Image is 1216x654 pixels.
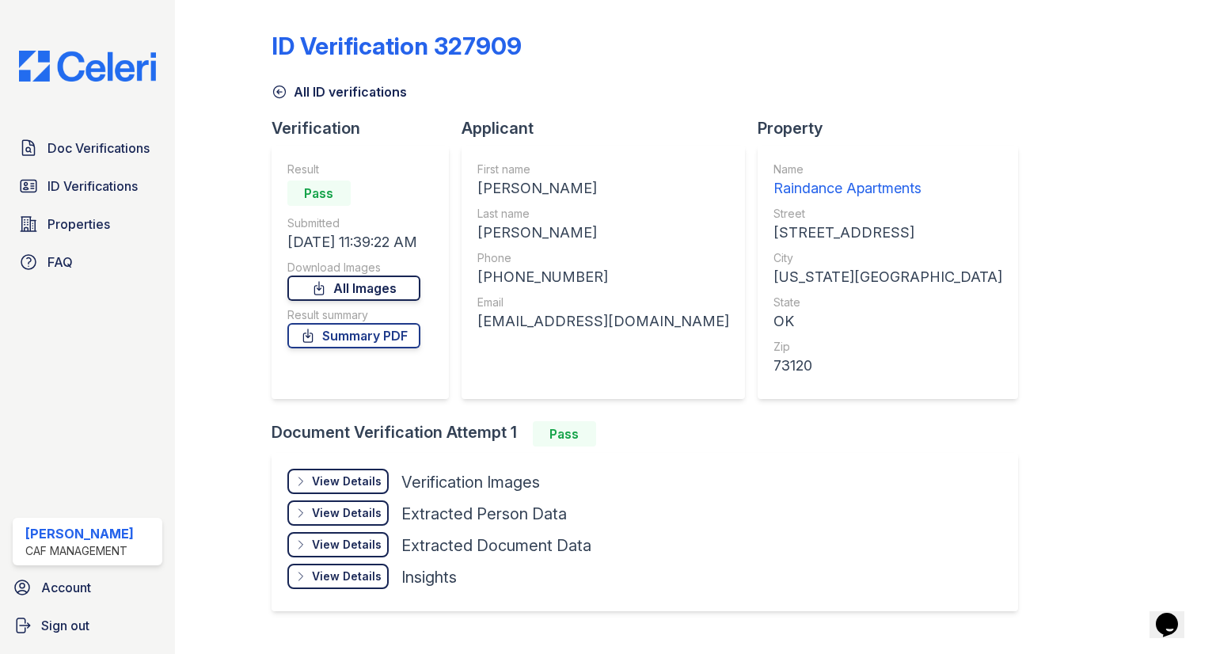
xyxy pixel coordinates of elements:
div: [STREET_ADDRESS] [773,222,1002,244]
div: View Details [312,537,382,553]
a: Summary PDF [287,323,420,348]
div: Extracted Document Data [401,534,591,557]
div: Raindance Apartments [773,177,1002,200]
div: First name [477,162,729,177]
div: [DATE] 11:39:22 AM [287,231,420,253]
div: Download Images [287,260,420,276]
a: FAQ [13,246,162,278]
a: Doc Verifications [13,132,162,164]
div: Phone [477,250,729,266]
iframe: chat widget [1149,591,1200,638]
div: Property [758,117,1031,139]
a: Account [6,572,169,603]
div: Applicant [462,117,758,139]
span: FAQ [47,253,73,272]
div: Insights [401,566,457,588]
span: ID Verifications [47,177,138,196]
div: OK [773,310,1002,333]
div: City [773,250,1002,266]
div: View Details [312,473,382,489]
div: Pass [287,181,351,206]
span: Sign out [41,616,89,635]
div: CAF Management [25,543,134,559]
div: Verification [272,117,462,139]
a: All Images [287,276,420,301]
div: [US_STATE][GEOGRAPHIC_DATA] [773,266,1002,288]
div: Name [773,162,1002,177]
div: [EMAIL_ADDRESS][DOMAIN_NAME] [477,310,729,333]
a: All ID verifications [272,82,407,101]
img: CE_Logo_Blue-a8612792a0a2168367f1c8372b55b34899dd931a85d93a1a3d3e32e68fde9ad4.png [6,51,169,82]
div: State [773,295,1002,310]
a: Sign out [6,610,169,641]
div: ID Verification 327909 [272,32,522,60]
div: Document Verification Attempt 1 [272,421,1031,447]
span: Properties [47,215,110,234]
div: Extracted Person Data [401,503,567,525]
div: Submitted [287,215,420,231]
div: [PERSON_NAME] [25,524,134,543]
div: 73120 [773,355,1002,377]
div: [PERSON_NAME] [477,222,729,244]
div: View Details [312,505,382,521]
span: Account [41,578,91,597]
div: Result [287,162,420,177]
a: ID Verifications [13,170,162,202]
div: Street [773,206,1002,222]
div: [PHONE_NUMBER] [477,266,729,288]
div: Last name [477,206,729,222]
div: [PERSON_NAME] [477,177,729,200]
div: Result summary [287,307,420,323]
div: View Details [312,568,382,584]
div: Verification Images [401,471,540,493]
div: Zip [773,339,1002,355]
div: Email [477,295,729,310]
div: Pass [533,421,596,447]
span: Doc Verifications [47,139,150,158]
a: Name Raindance Apartments [773,162,1002,200]
a: Properties [13,208,162,240]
